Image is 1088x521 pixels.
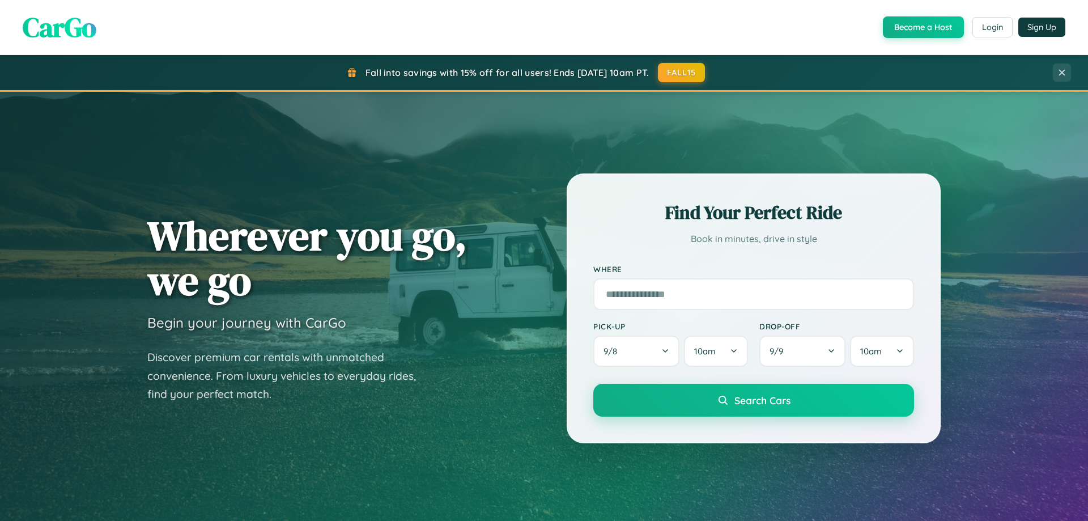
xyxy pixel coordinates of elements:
[850,336,914,367] button: 10am
[684,336,748,367] button: 10am
[658,63,705,82] button: FALL15
[593,264,914,274] label: Where
[593,384,914,417] button: Search Cars
[694,346,716,357] span: 10am
[147,213,467,303] h1: Wherever you go, we go
[365,67,649,78] span: Fall into savings with 15% off for all users! Ends [DATE] 10am PT.
[883,16,964,38] button: Become a Host
[593,336,679,367] button: 9/8
[734,394,790,406] span: Search Cars
[603,346,623,357] span: 9 / 8
[759,321,914,331] label: Drop-off
[593,231,914,247] p: Book in minutes, drive in style
[147,314,346,331] h3: Begin your journey with CarGo
[23,9,96,46] span: CarGo
[593,200,914,225] h2: Find Your Perfect Ride
[593,321,748,331] label: Pick-up
[860,346,882,357] span: 10am
[147,348,431,404] p: Discover premium car rentals with unmatched convenience. From luxury vehicles to everyday rides, ...
[759,336,845,367] button: 9/9
[972,17,1013,37] button: Login
[770,346,789,357] span: 9 / 9
[1018,18,1065,37] button: Sign Up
